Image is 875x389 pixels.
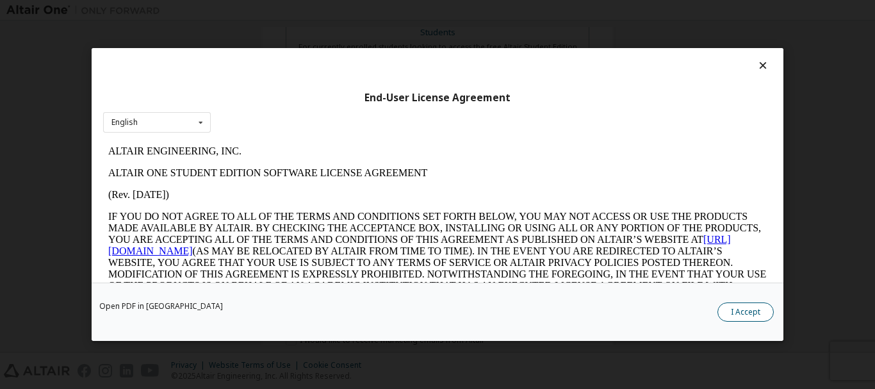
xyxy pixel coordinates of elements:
a: Open PDF in [GEOGRAPHIC_DATA] [99,302,223,310]
div: End-User License Agreement [103,92,772,104]
p: ALTAIR ONE STUDENT EDITION SOFTWARE LICENSE AGREEMENT [5,27,664,38]
button: I Accept [717,302,774,322]
a: [URL][DOMAIN_NAME] [5,94,628,116]
p: This Altair One Student Edition Software License Agreement (“Agreement”) is between Altair Engine... [5,173,664,219]
p: ALTAIR ENGINEERING, INC. [5,5,664,17]
div: English [111,119,138,126]
p: (Rev. [DATE]) [5,49,664,60]
p: IF YOU DO NOT AGREE TO ALL OF THE TERMS AND CONDITIONS SET FORTH BELOW, YOU MAY NOT ACCESS OR USE... [5,70,664,163]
